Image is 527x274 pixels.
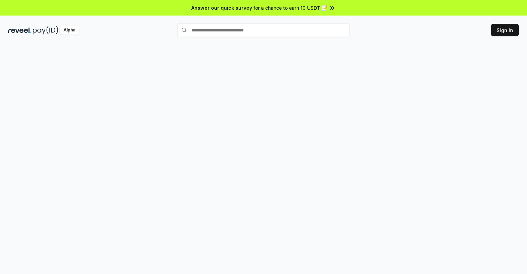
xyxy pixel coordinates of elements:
[191,4,252,11] span: Answer our quick survey
[8,26,31,35] img: reveel_dark
[33,26,58,35] img: pay_id
[253,4,327,11] span: for a chance to earn 10 USDT 📝
[491,24,519,36] button: Sign In
[60,26,79,35] div: Alpha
